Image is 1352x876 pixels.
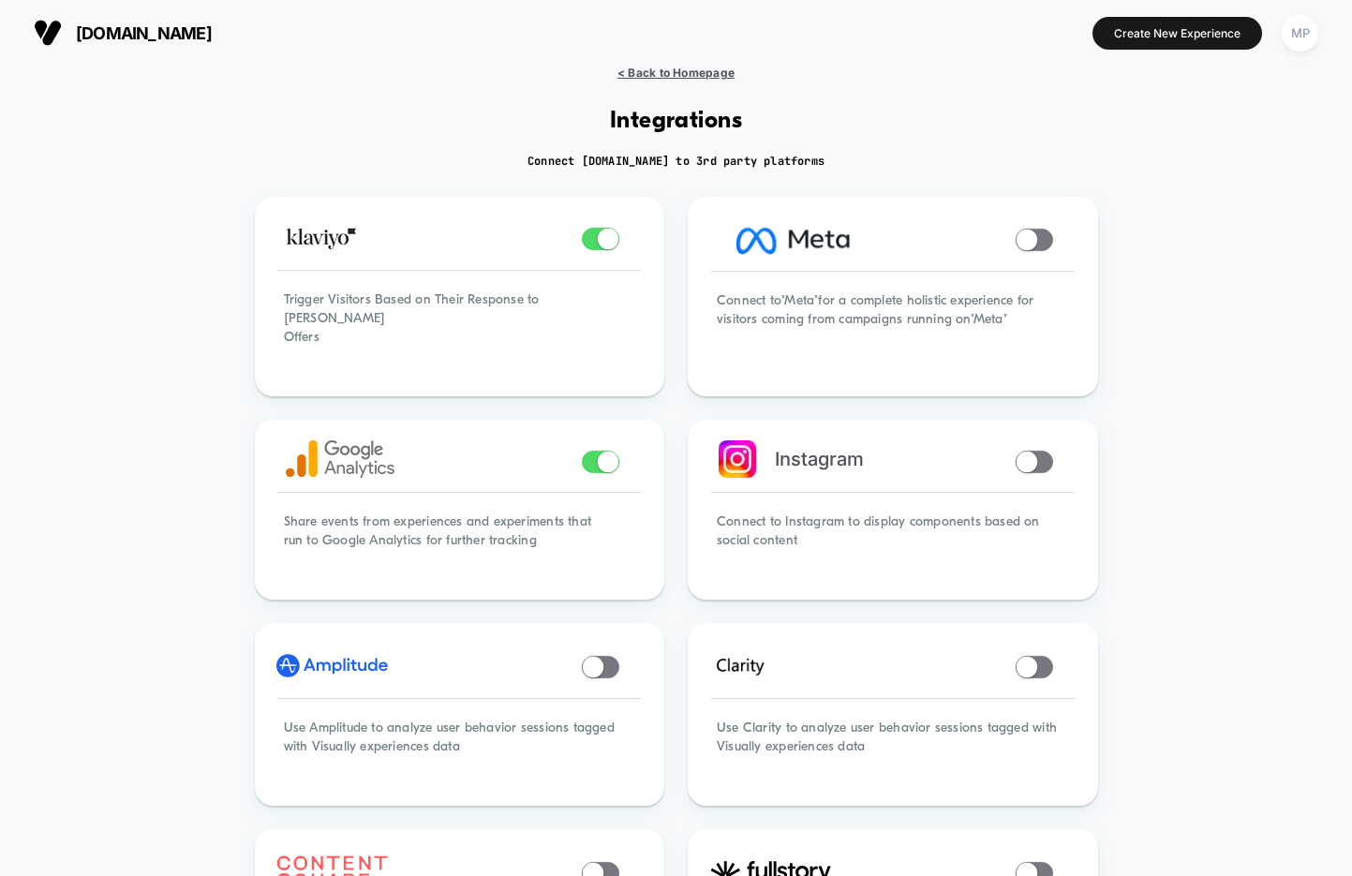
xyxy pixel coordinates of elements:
[610,108,743,135] h1: Integrations
[691,266,1095,393] div: Connect to "Meta" for a complete holistic experience for visitors coming from campaigns running o...
[527,154,825,169] h2: Connect [DOMAIN_NAME] to 3rd party platforms
[1282,15,1318,52] div: MP
[34,19,62,47] img: Visually logo
[617,66,735,80] span: < Back to Homepage
[258,265,662,393] div: Trigger Visitors Based on Their Response to [PERSON_NAME] Offers
[691,693,1095,803] div: Use Clarity to analyze user behavior sessions tagged with Visually experiences data
[700,204,887,275] img: Facebook
[276,649,388,682] img: amplitude
[258,693,662,803] div: Use Amplitude to analyze user behavior sessions tagged with Visually experiences data
[76,23,212,43] span: [DOMAIN_NAME]
[28,18,217,48] button: [DOMAIN_NAME]
[286,440,394,478] img: google analytics
[1276,14,1324,52] button: MP
[691,487,1095,597] div: Connect to Instagram to display components based on social content
[775,448,864,470] span: Instagram
[709,649,773,682] img: clarity
[286,218,358,256] img: Klaviyo
[719,440,756,478] img: instagram
[1092,17,1262,50] button: Create New Experience
[258,487,662,597] div: Share events from experiences and experiments that run to Google Analytics for further tracking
